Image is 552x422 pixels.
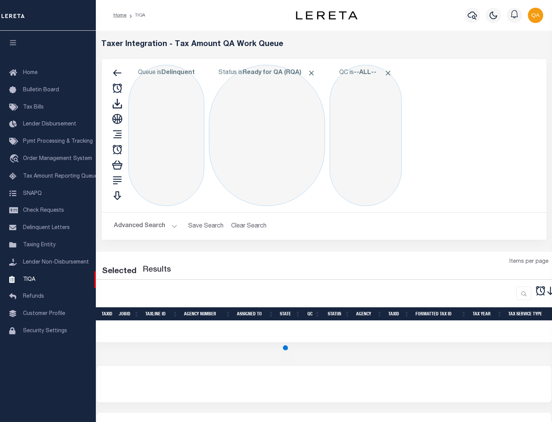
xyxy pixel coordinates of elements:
span: Lender Non-Disbursement [23,260,89,265]
div: Selected [102,265,136,278]
b: --ALL-- [354,70,376,76]
th: JobID [116,307,142,321]
i: travel_explore [9,154,21,164]
label: Results [143,264,171,276]
th: Agency [353,307,385,321]
th: State [277,307,304,321]
span: Order Management System [23,156,92,162]
span: Click to Remove [307,69,315,77]
th: Tax Year [470,307,505,321]
span: Home [23,70,38,76]
span: Delinquent Letters [23,225,70,231]
th: TaxID [99,307,116,321]
span: Customer Profile [23,311,65,316]
span: Security Settings [23,328,67,334]
span: TIQA [23,277,35,282]
th: TaxID [385,307,412,321]
span: Taxing Entity [23,242,56,248]
span: Check Requests [23,208,64,213]
button: Advanced Search [114,219,177,234]
b: Delinquent [161,70,195,76]
li: TIQA [127,12,145,19]
th: Agency Number [181,307,234,321]
img: svg+xml;base64,PHN2ZyB4bWxucz0iaHR0cDovL3d3dy53My5vcmcvMjAwMC9zdmciIHBvaW50ZXItZXZlbnRzPSJub25lIi... [528,8,543,23]
span: Pymt Processing & Tracking [23,139,93,144]
th: TaxLine ID [142,307,181,321]
span: Lender Disbursement [23,122,76,127]
span: Refunds [23,294,44,299]
div: Click to Edit [128,65,204,206]
span: Tax Amount Reporting Queue [23,174,98,179]
button: Clear Search [228,219,270,234]
h5: Taxer Integration - Tax Amount QA Work Queue [101,40,547,49]
th: Formatted Tax ID [412,307,470,321]
button: Save Search [184,219,228,234]
div: Click to Edit [209,65,325,206]
span: SNAPQ [23,191,42,196]
img: logo-dark.svg [296,11,357,20]
span: Click to Remove [384,69,392,77]
div: Click to Edit [330,65,402,206]
span: Tax Bills [23,105,44,110]
th: QC [304,307,323,321]
b: Ready for QA (RQA) [243,70,315,76]
th: Assigned To [234,307,277,321]
a: Home [113,13,127,18]
span: Items per page [509,258,549,266]
th: Status [323,307,353,321]
span: Bulletin Board [23,87,59,93]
